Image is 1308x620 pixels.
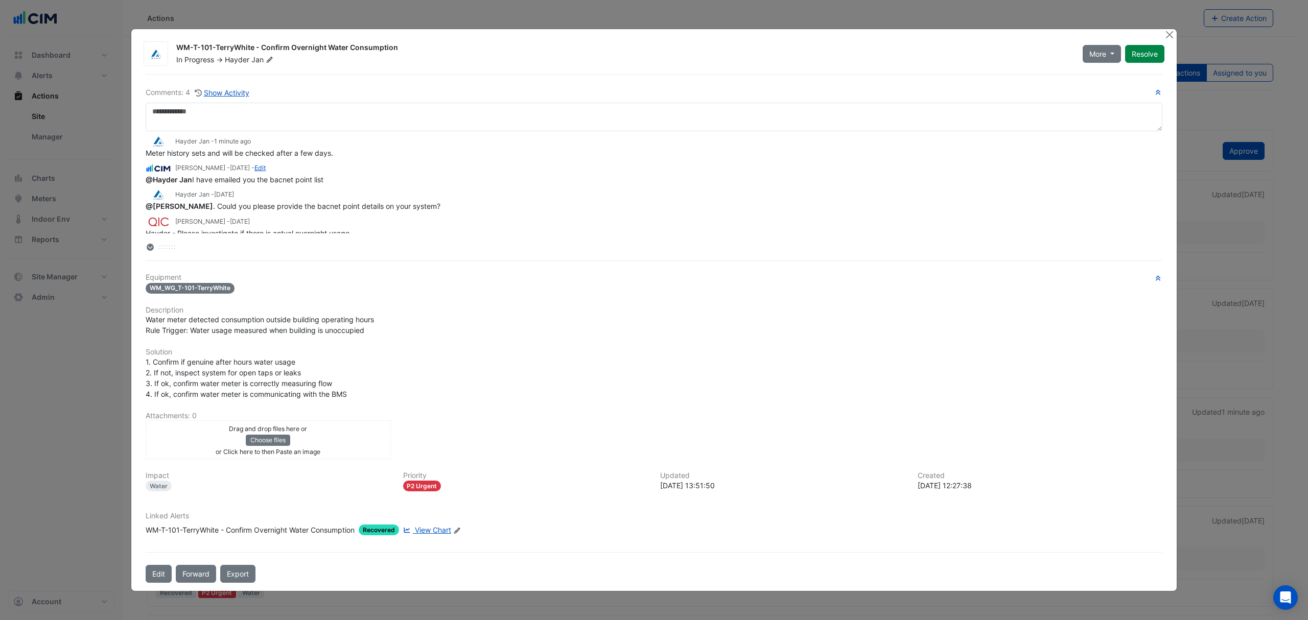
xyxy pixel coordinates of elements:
small: Hayder Jan - [175,137,251,146]
span: View Chart [415,526,451,534]
span: Hayder [225,55,249,64]
button: More [1083,45,1121,63]
small: Drag and drop files here or [229,425,307,433]
small: Hayder Jan - [175,190,234,199]
a: Edit [254,164,266,172]
button: Edit [146,565,172,583]
a: View Chart [401,524,451,535]
img: CIM [146,163,171,174]
small: [PERSON_NAME] - [175,217,250,226]
div: [DATE] 12:27:38 [918,480,1163,491]
span: -> [216,55,223,64]
fa-layers: More [146,244,155,251]
span: More [1089,49,1106,59]
fa-icon: Edit Linked Alerts [453,527,461,534]
span: . Could you please provide the bacnet point details on your system? [146,202,440,210]
span: WM_WG_T-101-TerryWhite [146,283,235,294]
h6: Equipment [146,273,1162,282]
img: Airmaster Australia [146,136,171,147]
h6: Updated [660,471,905,480]
button: Resolve [1125,45,1164,63]
div: Open Intercom Messenger [1273,585,1298,610]
span: Hayder - Please investigate if there is actual overnight usage [146,229,349,237]
div: [DATE] 13:51:50 [660,480,905,491]
img: Airmaster Australia [146,189,171,201]
div: P2 Urgent [403,481,441,491]
h6: Attachments: 0 [146,412,1162,420]
span: I have emailed you the bacnet point list [146,175,323,184]
button: Show Activity [194,87,250,99]
a: Export [220,565,255,583]
span: 2025-09-03 16:34:48 [230,164,250,172]
small: [PERSON_NAME] - - [175,163,266,173]
h6: Linked Alerts [146,512,1162,520]
div: Comments: 4 [146,87,250,99]
img: Airmaster Australia [144,49,168,59]
span: Jan [251,55,275,65]
img: QIC [146,216,171,227]
span: 2025-09-01 12:27:38 [230,218,250,225]
span: 1. Confirm if genuine after hours water usage 2. If not, inspect system for open taps or leaks 3.... [146,357,347,398]
h6: Solution [146,348,1162,356]
h6: Created [918,471,1163,480]
div: WM-T-101-TerryWhite - Confirm Overnight Water Consumption [176,42,1070,55]
span: 2025-09-09 13:51:50 [214,137,251,145]
h6: Priority [403,471,648,480]
span: hjan@airmaster.com.au [Airmaster Australia] [146,175,192,184]
small: or Click here to then Paste an image [216,448,320,456]
span: In Progress [176,55,214,64]
button: Close [1164,29,1175,40]
h6: Impact [146,471,391,480]
span: 2025-09-03 16:08:14 [214,190,234,198]
button: Forward [176,565,216,583]
span: shafayet.ali@cimenviro.com [CIM] [146,202,213,210]
h6: Description [146,306,1162,315]
div: Water [146,481,172,491]
span: Recovered [359,524,399,535]
span: Meter history sets and will be checked after a few days. [146,149,333,157]
button: Choose files [246,435,290,446]
div: WM-T-101-TerryWhite - Confirm Overnight Water Consumption [146,524,355,535]
span: Water meter detected consumption outside building operating hours Rule Trigger: Water usage measu... [146,315,374,335]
